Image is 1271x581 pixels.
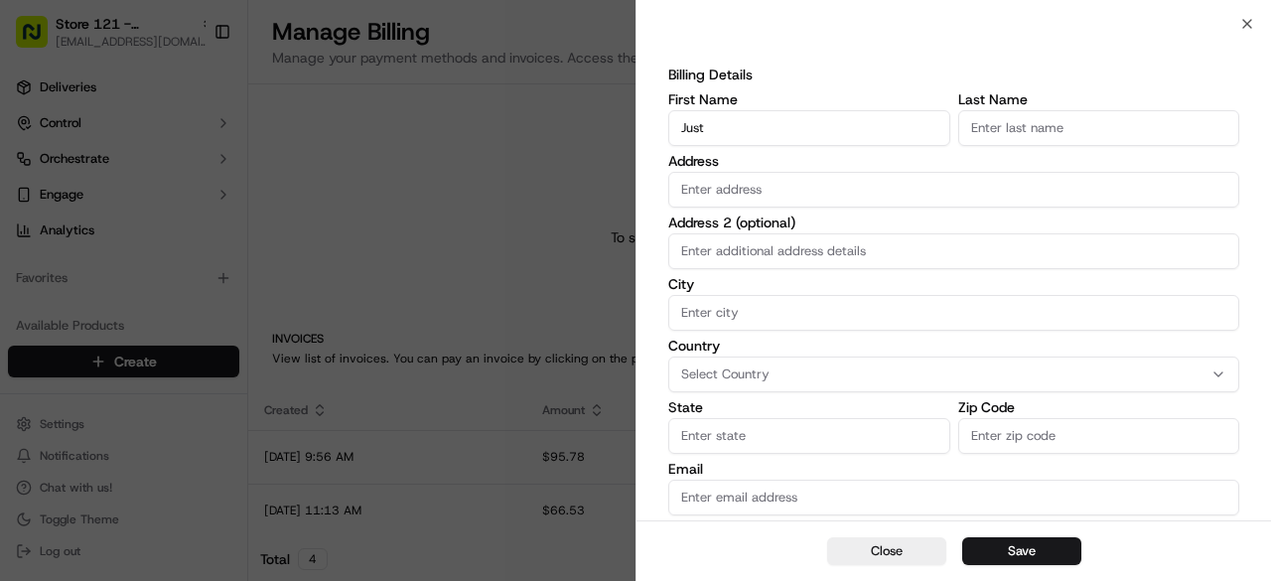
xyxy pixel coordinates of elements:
button: Select Country [668,357,1239,392]
label: Address [668,154,1239,168]
img: 1736555255976-a54dd68f-1ca7-489b-9aae-adbdc363a1c4 [20,189,56,224]
input: Got a question? Start typing here... [52,127,357,148]
label: First Name [668,92,950,106]
div: 💻 [168,289,184,305]
label: Last Name [958,92,1240,106]
div: 📗 [20,289,36,305]
label: Zip Code [958,400,1240,414]
label: City [668,277,1239,291]
input: Enter first name [668,110,950,146]
div: Start new chat [68,189,326,209]
img: Nash [20,19,60,59]
button: Start new chat [338,195,361,218]
span: API Documentation [188,287,319,307]
a: 💻API Documentation [160,279,327,315]
label: Country [668,339,1239,353]
input: Enter address [668,172,1239,208]
input: Enter city [668,295,1239,331]
a: Powered byPylon [140,335,240,351]
label: Address 2 (optional) [668,216,1239,229]
input: Enter zip code [958,418,1240,454]
a: 📗Knowledge Base [12,279,160,315]
input: Enter additional address details [668,233,1239,269]
input: Enter last name [958,110,1240,146]
span: Select Country [681,365,770,383]
input: Enter email address [668,480,1239,515]
span: Pylon [198,336,240,351]
button: Save [962,537,1081,565]
input: Enter state [668,418,950,454]
label: Email [668,462,1239,476]
p: Welcome 👋 [20,78,361,110]
button: Close [827,537,946,565]
span: Knowledge Base [40,287,152,307]
label: State [668,400,950,414]
div: We're available if you need us! [68,209,251,224]
label: Billing Details [668,65,1239,84]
